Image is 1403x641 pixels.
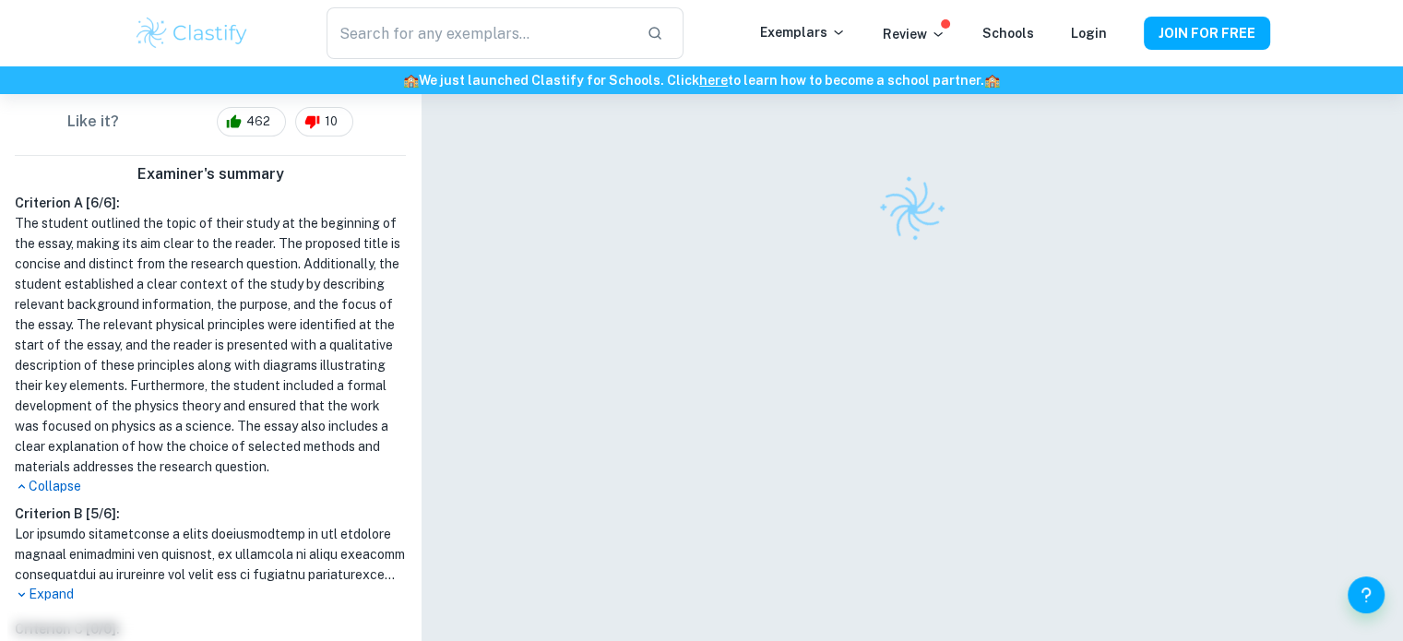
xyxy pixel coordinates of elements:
[984,73,1000,88] span: 🏫
[1071,26,1107,41] a: Login
[15,524,406,585] h1: Lor ipsumdo sitametconse a elits doeiusmodtemp in utl etdolore magnaal enimadmini ven quisnost, e...
[15,193,406,213] h6: Criterion A [ 6 / 6 ]:
[1144,17,1270,50] button: JOIN FOR FREE
[982,26,1034,41] a: Schools
[1348,576,1385,613] button: Help and Feedback
[295,107,353,137] div: 10
[134,15,251,52] img: Clastify logo
[327,7,631,59] input: Search for any exemplars...
[15,477,406,496] p: Collapse
[760,22,846,42] p: Exemplars
[866,164,957,255] img: Clastify logo
[699,73,728,88] a: here
[15,504,406,524] h6: Criterion B [ 5 / 6 ]:
[15,213,406,477] h1: The student outlined the topic of their study at the beginning of the essay, making its aim clear...
[67,111,119,133] h6: Like it?
[883,24,945,44] p: Review
[315,113,348,131] span: 10
[217,107,286,137] div: 462
[15,585,406,604] p: Expand
[403,73,419,88] span: 🏫
[4,70,1399,90] h6: We just launched Clastify for Schools. Click to learn how to become a school partner.
[7,163,413,185] h6: Examiner's summary
[236,113,280,131] span: 462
